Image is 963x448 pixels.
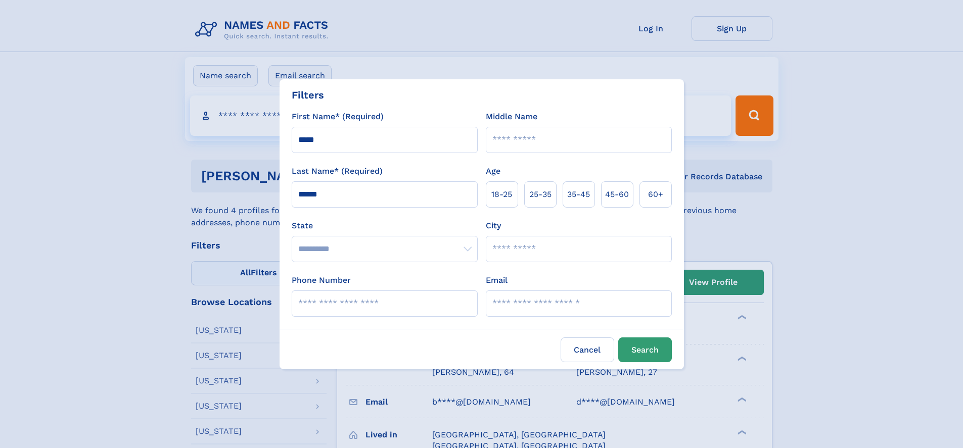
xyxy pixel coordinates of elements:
[292,111,384,123] label: First Name* (Required)
[486,111,537,123] label: Middle Name
[491,188,512,201] span: 18‑25
[648,188,663,201] span: 60+
[605,188,629,201] span: 45‑60
[567,188,590,201] span: 35‑45
[292,87,324,103] div: Filters
[486,274,508,286] label: Email
[292,220,478,232] label: State
[292,274,351,286] label: Phone Number
[486,165,500,177] label: Age
[618,337,672,362] button: Search
[529,188,552,201] span: 25‑35
[486,220,501,232] label: City
[561,337,614,362] label: Cancel
[292,165,383,177] label: Last Name* (Required)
